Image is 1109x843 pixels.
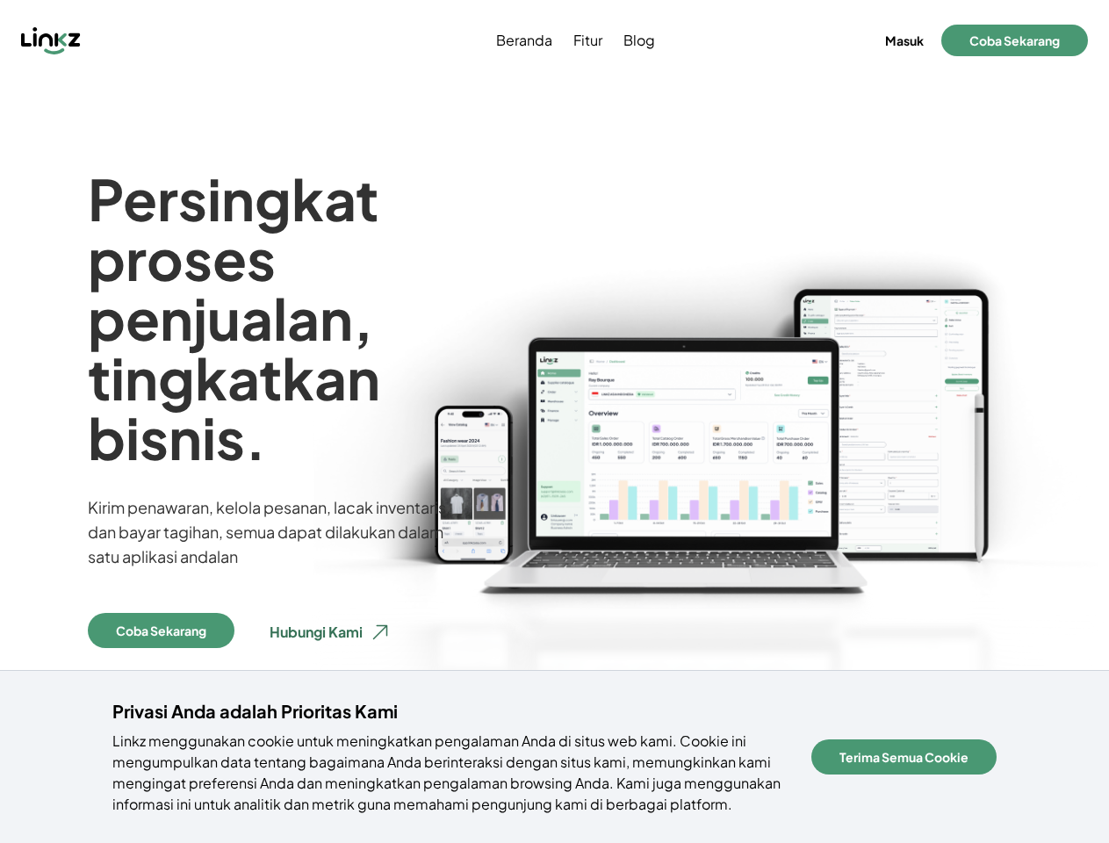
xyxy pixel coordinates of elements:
[88,613,234,652] a: Coba Sekarang
[88,169,461,467] h1: Persingkat proses penjualan, tingkatkan bisnis.
[811,739,997,775] button: Terima Semua Cookie
[112,699,790,724] h4: Privasi Anda adalah Prioritas Kami
[112,731,790,815] p: Linkz menggunakan cookie untuk meningkatkan pengalaman Anda di situs web kami. Cookie ini mengump...
[882,28,927,53] button: Masuk
[620,30,659,51] a: Blog
[570,30,606,51] a: Fitur
[496,30,552,51] span: Beranda
[493,30,556,51] a: Beranda
[573,30,602,51] span: Fitur
[941,25,1088,56] button: Coba Sekarang
[256,613,405,652] button: Hubungi Kami
[623,30,655,51] span: Blog
[21,26,81,54] img: Linkz logo
[88,613,234,648] button: Coba Sekarang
